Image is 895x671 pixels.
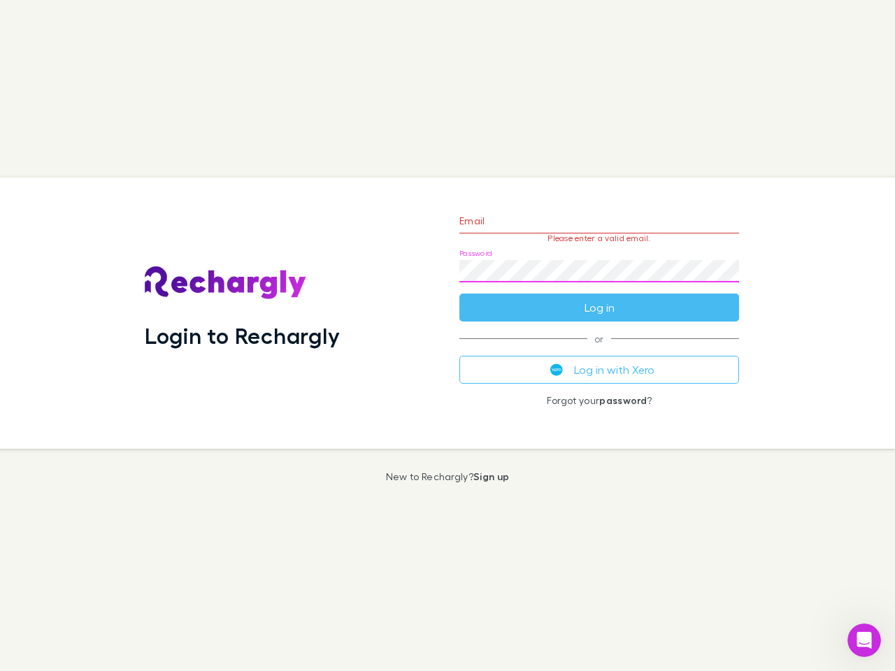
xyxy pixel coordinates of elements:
[145,322,340,349] h1: Login to Rechargly
[459,233,739,243] p: Please enter a valid email.
[599,394,647,406] a: password
[847,623,881,657] iframe: Intercom live chat
[459,248,492,259] label: Password
[473,470,509,482] a: Sign up
[459,338,739,339] span: or
[550,363,563,376] img: Xero's logo
[459,395,739,406] p: Forgot your ?
[459,294,739,322] button: Log in
[145,266,307,300] img: Rechargly's Logo
[386,471,510,482] p: New to Rechargly?
[459,356,739,384] button: Log in with Xero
